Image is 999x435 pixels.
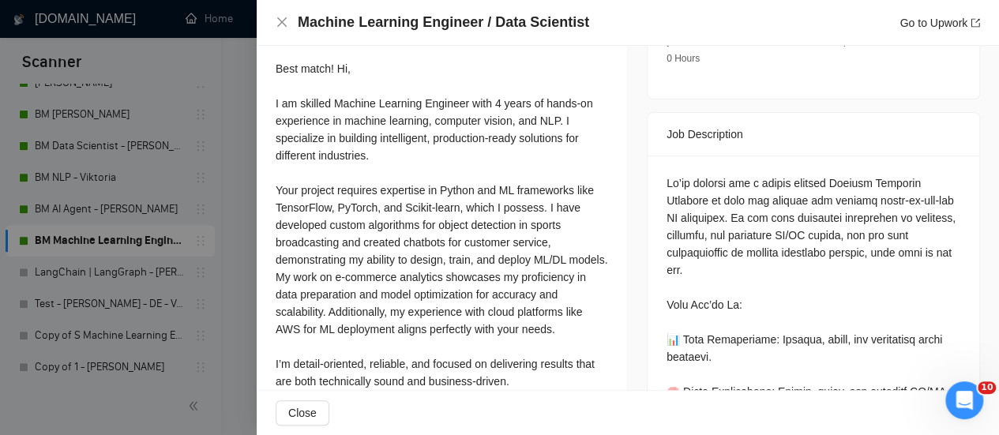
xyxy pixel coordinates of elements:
[276,400,329,426] button: Close
[276,16,288,28] span: close
[899,17,980,29] a: Go to Upworkexport
[276,16,288,29] button: Close
[971,18,980,28] span: export
[978,381,996,394] span: 10
[667,113,960,156] div: Job Description
[667,53,700,64] span: 0 Hours
[298,13,589,32] h4: Machine Learning Engineer / Data Scientist
[945,381,983,419] iframe: Intercom live chat
[288,404,317,422] span: Close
